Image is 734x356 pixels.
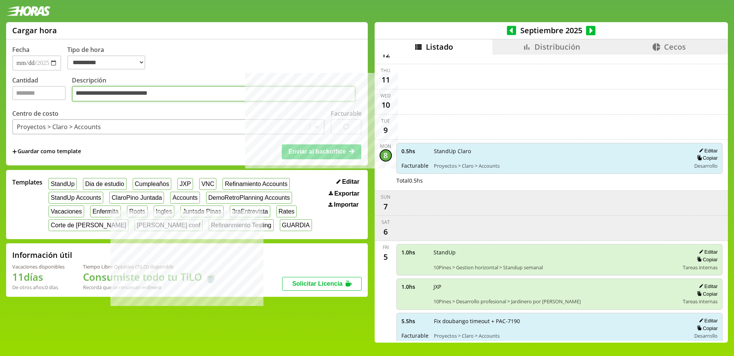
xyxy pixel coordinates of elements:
[516,25,586,36] span: Septiembre 2025
[396,177,723,184] div: Total 0.5 hs
[49,192,103,204] button: StandUp Accounts
[177,178,193,190] button: JXP
[12,76,72,104] label: Cantidad
[695,325,718,332] button: Copiar
[697,147,718,154] button: Editar
[380,225,392,238] div: 6
[12,109,58,118] label: Centro de costo
[683,298,718,305] span: Tareas internas
[401,332,429,339] span: Facturable
[401,147,429,155] span: 0.5 hs
[695,256,718,263] button: Copiar
[135,219,203,231] button: [PERSON_NAME] conf
[49,206,84,217] button: Vacaciones
[434,249,678,256] span: StandUp
[401,249,428,256] span: 1.0 hs
[154,206,174,217] button: Ingles
[534,42,580,52] span: Distribución
[292,280,343,287] span: Solicitar Licencia
[12,147,81,156] span: +Guardar como template
[380,251,392,263] div: 5
[282,277,362,291] button: Solicitar Licencia
[380,143,391,149] div: Mon
[434,264,678,271] span: 10Pines > Gestion horizontal > Standup semanal
[326,190,362,197] button: Exportar
[383,244,389,251] div: Fri
[222,178,289,190] button: Refinamiento Accounts
[209,219,274,231] button: Refinanmiento Testing
[6,6,50,16] img: logotipo
[49,178,77,190] button: StandUp
[382,219,390,225] div: Sat
[12,147,17,156] span: +
[401,162,429,169] span: Facturable
[83,270,217,284] h1: Consumiste todo tu TiLO 🍵
[695,155,718,161] button: Copiar
[180,206,224,217] button: Juntada Pinas
[380,149,392,162] div: 8
[381,67,390,74] div: Thu
[401,283,428,290] span: 1.0 hs
[694,162,718,169] span: Desarrollo
[342,178,359,185] span: Editar
[434,162,686,169] span: Proyectos > Claro > Accounts
[67,45,151,71] label: Tipo de hora
[381,118,390,124] div: Tue
[380,124,392,136] div: 9
[334,178,362,186] button: Editar
[434,298,678,305] span: 10Pines > Desarrollo profesional > Jardinero por [PERSON_NAME]
[12,263,65,270] div: Vacaciones disponibles
[434,317,686,325] span: Fix doubango timeout + PAC-7190
[288,148,346,155] span: Enviar al backoffice
[276,206,297,217] button: Rates
[12,178,42,186] span: Templates
[331,109,362,118] label: Facturable
[375,55,728,341] div: scrollable content
[334,190,359,197] span: Exportar
[148,284,161,291] b: Enero
[697,249,718,255] button: Editar
[230,206,270,217] button: 3raEntrevista
[72,76,362,104] label: Descripción
[434,283,678,290] span: JXP
[334,201,359,208] span: Importar
[434,332,686,339] span: Proyectos > Claro > Accounts
[127,206,147,217] button: Roots
[697,317,718,324] button: Editar
[12,45,29,54] label: Fecha
[12,270,65,284] h1: 11 días
[83,284,217,291] div: Recordá que se renuevan en
[17,123,101,131] div: Proyectos > Claro > Accounts
[380,92,391,99] div: Wed
[434,147,686,155] span: StandUp Claro
[67,55,145,70] select: Tipo de hora
[170,192,200,204] button: Accounts
[694,332,718,339] span: Desarrollo
[664,42,686,52] span: Cecos
[282,144,361,159] button: Enviar al backoffice
[381,194,390,200] div: Sun
[49,219,128,231] button: Corte de [PERSON_NAME]
[401,317,429,325] span: 5.5 hs
[697,283,718,290] button: Editar
[12,86,66,100] input: Cantidad
[72,86,356,102] textarea: Descripción
[199,178,216,190] button: VNC
[280,219,312,231] button: GUARDIA
[90,206,121,217] button: Enfermita
[426,42,453,52] span: Listado
[380,99,392,111] div: 10
[206,192,292,204] button: DemoRetroPlanning Accounts
[83,178,127,190] button: Dia de estudio
[133,178,171,190] button: Cumpleaños
[683,264,718,271] span: Tareas internas
[380,49,392,61] div: 12
[83,263,217,270] div: Tiempo Libre Optativo (TiLO) disponible
[380,74,392,86] div: 11
[12,284,65,291] div: De otros años: 0 días
[695,291,718,297] button: Copiar
[12,25,57,36] h1: Cargar hora
[12,250,72,260] h2: Información útil
[380,200,392,212] div: 7
[109,192,164,204] button: ClaroPino Juntada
